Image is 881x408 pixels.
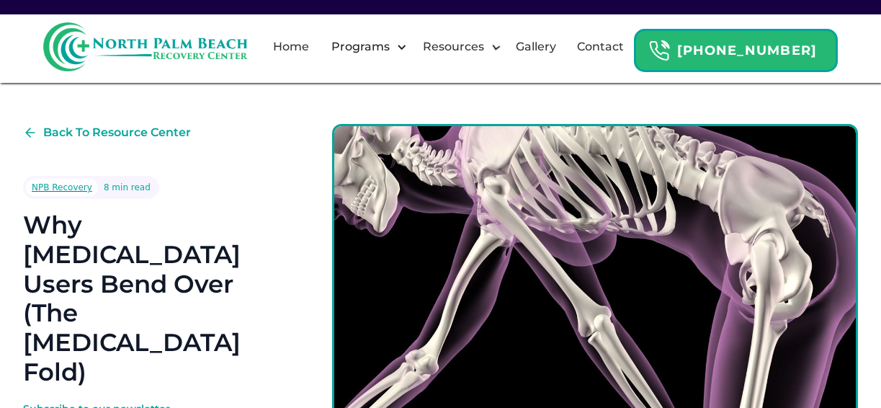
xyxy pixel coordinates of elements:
div: Programs [319,24,411,70]
div: 8 min read [104,180,151,195]
div: Resources [411,24,505,70]
a: Home [264,24,318,70]
a: NPB Recovery [26,179,98,196]
strong: [PHONE_NUMBER] [677,43,817,58]
a: Header Calendar Icons[PHONE_NUMBER] [634,22,838,72]
a: Gallery [507,24,565,70]
div: Resources [419,38,488,56]
a: Contact [568,24,632,70]
div: Programs [328,38,393,56]
h1: Why [MEDICAL_DATA] Users Bend Over (The [MEDICAL_DATA] Fold) [23,210,286,387]
div: Back To Resource Center [43,124,191,141]
a: Back To Resource Center [23,124,191,141]
div: NPB Recovery [32,180,92,195]
img: Header Calendar Icons [648,40,670,62]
